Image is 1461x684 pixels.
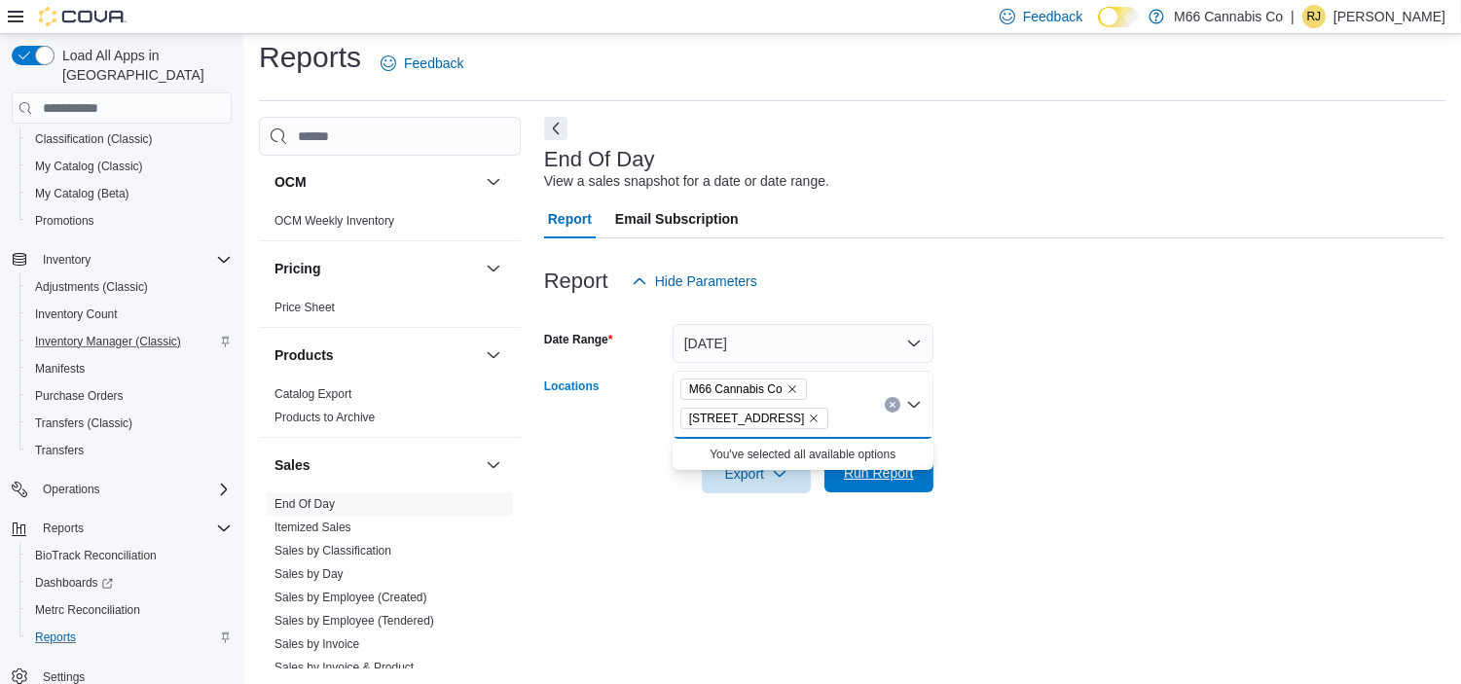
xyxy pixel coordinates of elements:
h3: Report [544,270,608,293]
span: Email Subscription [615,199,739,238]
span: Transfers (Classic) [35,415,132,431]
span: Reports [35,517,232,540]
button: Clear input [885,397,900,413]
span: Manifests [27,357,232,380]
h3: OCM [274,172,307,192]
span: Reports [27,626,232,649]
span: Run Report [844,463,914,483]
span: Inventory [43,252,91,268]
a: Sales by Employee (Tendered) [274,614,434,628]
a: OCM Weekly Inventory [274,214,394,228]
span: Metrc Reconciliation [27,598,232,622]
button: Reports [35,517,91,540]
a: My Catalog (Beta) [27,182,137,205]
span: Promotions [27,209,232,233]
button: [DATE] [673,324,933,363]
span: Inventory Count [27,303,232,326]
button: Products [482,343,505,367]
span: Purchase Orders [35,388,124,404]
span: Load All Apps in [GEOGRAPHIC_DATA] [55,46,232,85]
span: Feedback [1023,7,1082,26]
a: Sales by Classification [274,544,391,558]
button: OCM [274,172,478,192]
span: Inventory [35,248,232,271]
button: Sales [274,455,478,475]
button: Promotions [19,207,239,234]
a: Sales by Day [274,567,344,581]
span: Transfers [35,443,84,458]
span: 3023 20 Mile Rd [680,408,829,429]
span: Price Sheet [274,300,335,315]
div: View a sales snapshot for a date or date range. [544,171,829,192]
a: Adjustments (Classic) [27,275,156,299]
span: Classification (Classic) [35,131,153,147]
span: Operations [35,478,232,501]
a: Inventory Count [27,303,126,326]
button: Metrc Reconciliation [19,596,239,624]
span: My Catalog (Classic) [35,159,143,174]
button: Inventory [35,248,98,271]
span: Hide Parameters [655,271,757,291]
p: You've selected all available options [680,447,926,462]
button: Reports [4,515,239,542]
p: [PERSON_NAME] [1333,5,1445,28]
span: Manifests [35,361,85,377]
span: Sales by Invoice & Product [274,660,414,675]
a: Sales by Employee (Created) [274,591,427,604]
a: Feedback [373,44,471,83]
button: Remove M66 Cannabis Co from selection in this group [786,383,798,395]
button: Export [702,454,811,493]
h1: Reports [259,38,361,77]
a: Metrc Reconciliation [27,598,148,622]
span: Promotions [35,213,94,229]
p: M66 Cannabis Co [1174,5,1283,28]
button: Inventory [4,246,239,273]
span: Sales by Invoice [274,636,359,652]
button: Operations [4,476,239,503]
a: Sales by Invoice & Product [274,661,414,674]
span: Itemized Sales [274,520,351,535]
span: Adjustments (Classic) [27,275,232,299]
button: Adjustments (Classic) [19,273,239,301]
button: Remove 3023 20 Mile Rd from selection in this group [808,413,820,424]
span: Sales by Day [274,566,344,582]
button: Inventory Manager (Classic) [19,328,239,355]
span: Export [713,454,799,493]
a: Products to Archive [274,411,375,424]
span: Sales by Classification [274,543,391,558]
button: Sales [482,453,505,477]
button: My Catalog (Classic) [19,153,239,180]
span: Inventory Manager (Classic) [35,334,181,349]
a: End Of Day [274,497,335,511]
button: Classification (Classic) [19,126,239,153]
a: BioTrack Reconciliation [27,544,164,567]
button: Next [544,117,567,140]
a: Dashboards [27,571,121,594]
span: Sales by Employee (Created) [274,590,427,605]
button: Reports [19,624,239,651]
button: Pricing [482,257,505,280]
button: BioTrack Reconciliation [19,542,239,569]
span: End Of Day [274,496,335,512]
a: Promotions [27,209,102,233]
a: Transfers (Classic) [27,412,140,435]
h3: Sales [274,455,310,475]
span: Catalog Export [274,386,351,402]
span: BioTrack Reconciliation [27,544,232,567]
a: My Catalog (Classic) [27,155,151,178]
h3: End Of Day [544,148,655,171]
button: OCM [482,170,505,194]
span: [STREET_ADDRESS] [689,409,805,428]
span: Metrc Reconciliation [35,602,140,618]
a: Manifests [27,357,92,380]
button: Transfers (Classic) [19,410,239,437]
img: Cova [39,7,127,26]
span: Reports [43,521,84,536]
span: Inventory Manager (Classic) [27,330,232,353]
span: Reports [35,630,76,645]
label: Locations [544,378,600,394]
span: My Catalog (Beta) [27,182,232,205]
a: Price Sheet [274,301,335,314]
span: My Catalog (Classic) [27,155,232,178]
a: Transfers [27,439,91,462]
